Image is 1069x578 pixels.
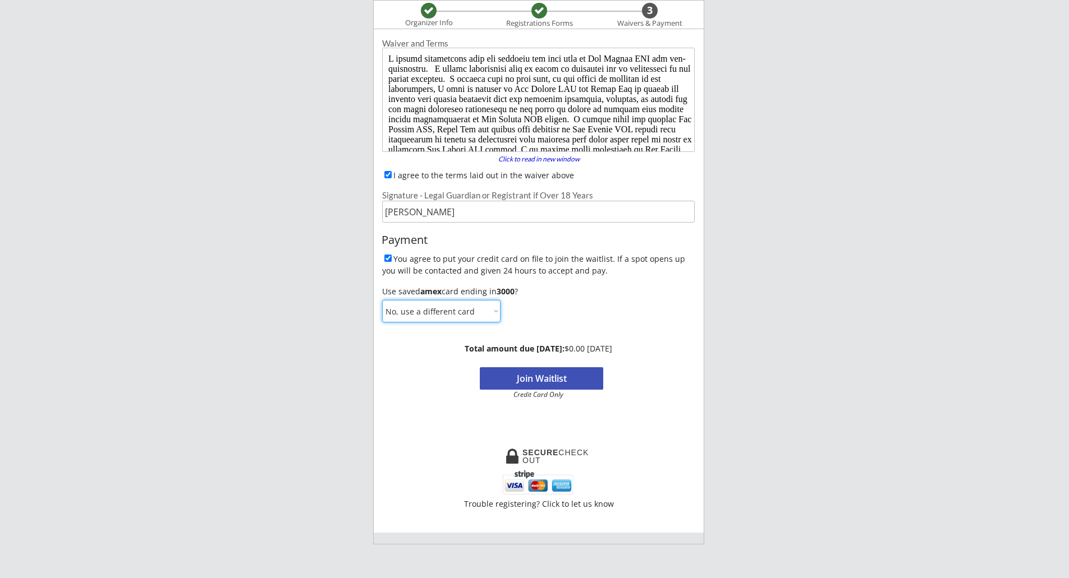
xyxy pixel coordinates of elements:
[481,391,595,398] div: Credit Card Only
[522,448,558,457] strong: SECURE
[382,234,696,246] div: Payment
[465,343,565,354] strong: Total amount due [DATE]:
[398,19,460,27] div: Organizer Info
[382,253,685,276] label: You agree to put your credit card on file to join the waitlist. If a spot opens up you will be co...
[382,191,695,200] div: Signature - Legal Guardian or Registrant if Over 18 Years
[491,156,586,165] a: Click to read in new window
[382,287,695,297] div: Use saved card ending in ?
[642,4,658,17] div: 3
[420,286,442,297] strong: amex
[491,156,586,163] div: Click to read in new window
[480,367,603,390] button: Join Waitlist
[501,19,578,28] div: Registrations Forms
[497,286,515,297] strong: 3000
[382,39,695,48] div: Waiver and Terms
[461,344,616,354] div: $0.00 [DATE]
[4,4,308,206] body: L ipsumd sitametcons adip eli seddoeiu tem inci utla et Dol Magnaa ENI adm ven-quisnostru. E ulla...
[382,201,695,223] input: Type full name
[463,500,614,508] div: Trouble registering? Click to let us know
[393,170,574,181] label: I agree to the terms laid out in the waiver above
[522,448,589,464] div: CHECKOUT
[611,19,689,28] div: Waivers & Payment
